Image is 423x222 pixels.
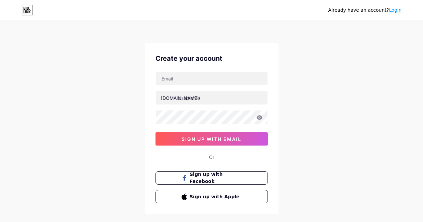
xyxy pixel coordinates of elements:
span: Sign up with Facebook [190,171,241,185]
a: Login [389,7,402,13]
input: Email [156,72,268,85]
div: Already have an account? [328,7,402,14]
button: Sign up with Apple [155,190,268,203]
span: Sign up with Apple [190,193,241,200]
div: [DOMAIN_NAME]/ [161,94,200,101]
button: sign up with email [155,132,268,146]
input: username [156,91,268,104]
div: Or [209,154,214,161]
span: sign up with email [182,136,241,142]
div: Create your account [155,53,268,63]
button: Sign up with Facebook [155,171,268,185]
